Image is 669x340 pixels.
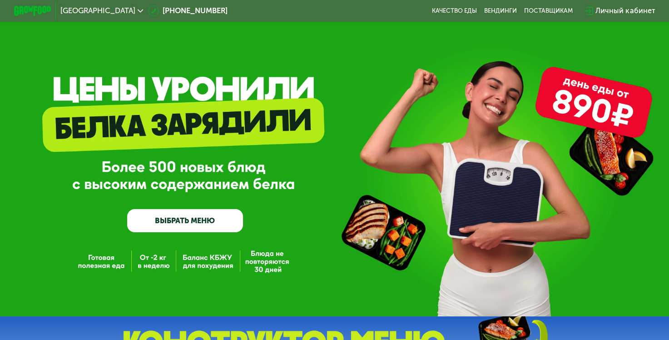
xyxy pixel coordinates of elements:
[148,5,228,17] a: [PHONE_NUMBER]
[484,7,517,15] a: Вендинги
[127,209,243,232] a: ВЫБРАТЬ МЕНЮ
[524,7,573,15] div: поставщикам
[432,7,477,15] a: Качество еды
[595,5,655,17] div: Личный кабинет
[60,7,135,15] span: [GEOGRAPHIC_DATA]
